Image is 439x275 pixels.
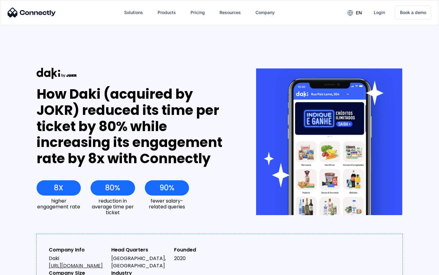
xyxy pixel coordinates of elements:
img: Connectly Logo [8,8,56,17]
a: [URL][DOMAIN_NAME] [49,262,103,269]
div: Products [158,8,176,17]
div: en [343,8,366,17]
div: reduction in average time per ticket [91,198,135,216]
div: [GEOGRAPHIC_DATA], [GEOGRAPHIC_DATA] [111,255,169,269]
ul: Language list [12,264,37,273]
div: Company [251,5,280,20]
div: Resources [215,5,246,20]
div: Pricing [191,8,205,17]
div: 8X [54,184,63,192]
a: Pricing [186,5,210,20]
div: Products [153,5,181,20]
a: Login [369,5,390,20]
div: 90% [159,184,174,192]
div: higher engagement rate [37,198,81,210]
div: How Daki (acquired by JOKR) reduced its time per ticket by 80% while increasing its engagement ra... [37,86,234,167]
div: Login [374,8,385,17]
div: Daki [49,255,106,269]
div: Resources [220,8,241,17]
div: Solutions [124,8,143,17]
div: 80% [105,184,120,192]
div: Head Quarters [111,246,169,254]
div: Solutions [119,5,148,20]
div: Company Info [49,246,106,254]
div: en [356,9,362,17]
a: Book a demo [395,5,431,20]
div: Company [255,8,275,17]
div: Founded [174,246,232,254]
div: fewer salary-related queries [145,198,189,210]
aside: Language selected: English [6,264,37,273]
div: 2020 [174,255,232,262]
